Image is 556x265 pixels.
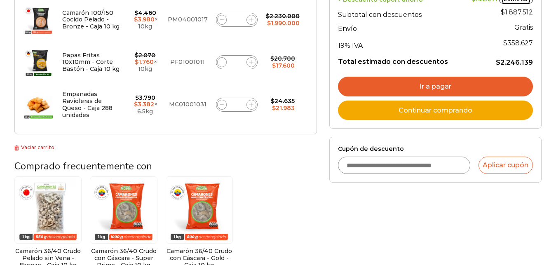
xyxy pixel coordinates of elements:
[272,104,295,112] bdi: 21.983
[231,99,242,110] input: Product quantity
[134,9,138,16] span: $
[338,51,463,67] th: Total estimado con descuentos
[134,16,155,23] bdi: 3.980
[127,41,164,83] td: × 10kg
[164,41,212,83] td: PF01001011
[62,90,113,118] a: Empanadas Ravioleras de Queso - Caja 288 unidades
[135,58,154,66] bdi: 1.760
[135,94,155,101] bdi: 3.790
[338,35,463,51] th: 19% IVA
[135,52,155,59] bdi: 2.070
[267,19,300,27] bdi: 1.990.000
[270,55,274,62] span: $
[135,94,139,101] span: $
[338,21,463,35] th: Envío
[270,55,295,62] bdi: 20.700
[503,39,533,47] span: 358.627
[135,52,138,59] span: $
[272,104,276,112] span: $
[479,157,533,174] button: Aplicar cupón
[338,101,533,120] a: Continuar comprando
[496,59,533,66] bdi: 2.246.139
[501,8,505,16] span: $
[503,39,507,47] span: $
[266,12,270,20] span: $
[271,97,295,105] bdi: 24.635
[62,52,120,73] a: Papas Fritas 10x10mm - Corte Bastón - Caja 10 kg
[272,62,295,69] bdi: 17.600
[127,83,164,126] td: × 6.5kg
[231,56,242,68] input: Product quantity
[271,97,274,105] span: $
[514,23,533,31] strong: Gratis
[62,9,120,30] a: Camarón 100/150 Cocido Pelado - Bronze - Caja 10 kg
[272,62,276,69] span: $
[338,4,463,21] th: Subtotal con descuentos
[267,19,271,27] span: $
[266,12,300,20] bdi: 2.230.000
[14,144,54,150] a: Vaciar carrito
[134,16,138,23] span: $
[134,101,154,108] bdi: 3.382
[496,59,500,66] span: $
[14,159,152,173] span: Comprado frecuentemente con
[164,83,212,126] td: MC01001031
[501,8,533,16] bdi: 1.887.512
[135,58,138,66] span: $
[231,14,242,26] input: Product quantity
[134,9,156,16] bdi: 4.460
[134,101,138,108] span: $
[338,145,533,152] label: Cupón de descuento
[338,77,533,96] a: Ir a pagar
